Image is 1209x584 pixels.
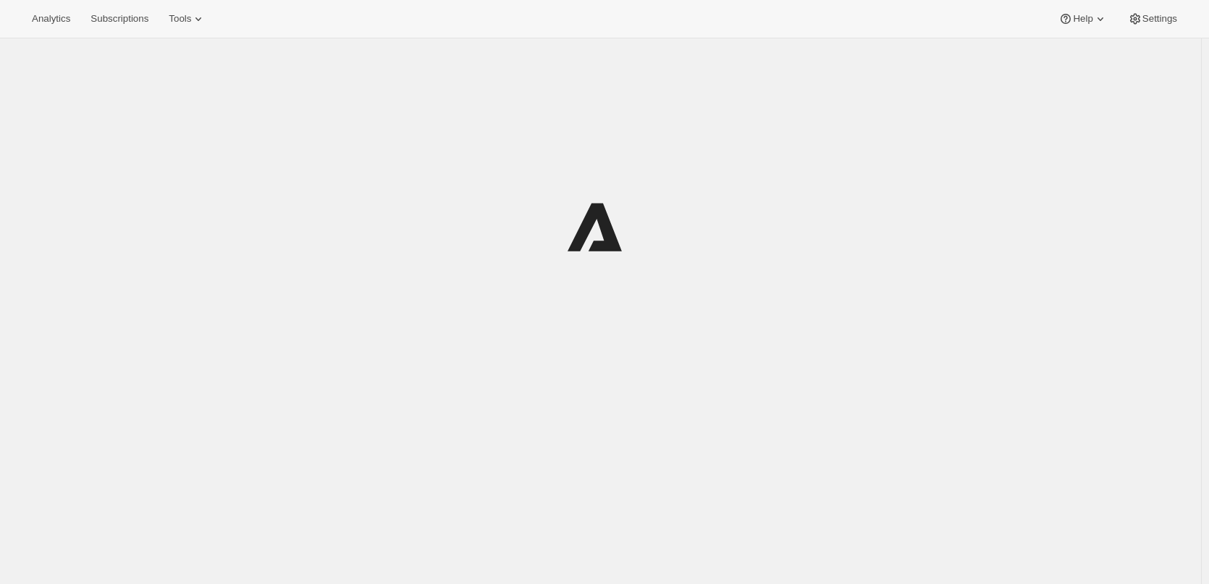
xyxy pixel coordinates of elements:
[1119,9,1186,29] button: Settings
[1142,13,1177,25] span: Settings
[32,13,70,25] span: Analytics
[82,9,157,29] button: Subscriptions
[169,13,191,25] span: Tools
[23,9,79,29] button: Analytics
[1050,9,1116,29] button: Help
[160,9,214,29] button: Tools
[90,13,148,25] span: Subscriptions
[1073,13,1092,25] span: Help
